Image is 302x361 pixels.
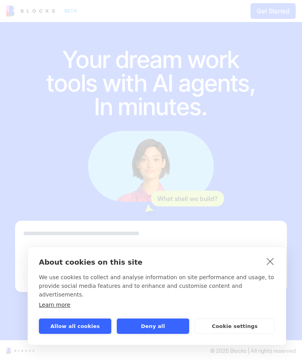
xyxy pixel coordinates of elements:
[39,258,142,266] strong: About cookies on this site
[39,302,70,308] a: Learn more
[39,319,111,334] button: Allow all cookies
[195,319,275,334] button: Cookie settings
[264,255,276,267] a: close
[117,319,189,334] button: Deny all
[39,273,275,299] p: We use cookies to collect and analyse information on site performance and usage, to provide socia...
